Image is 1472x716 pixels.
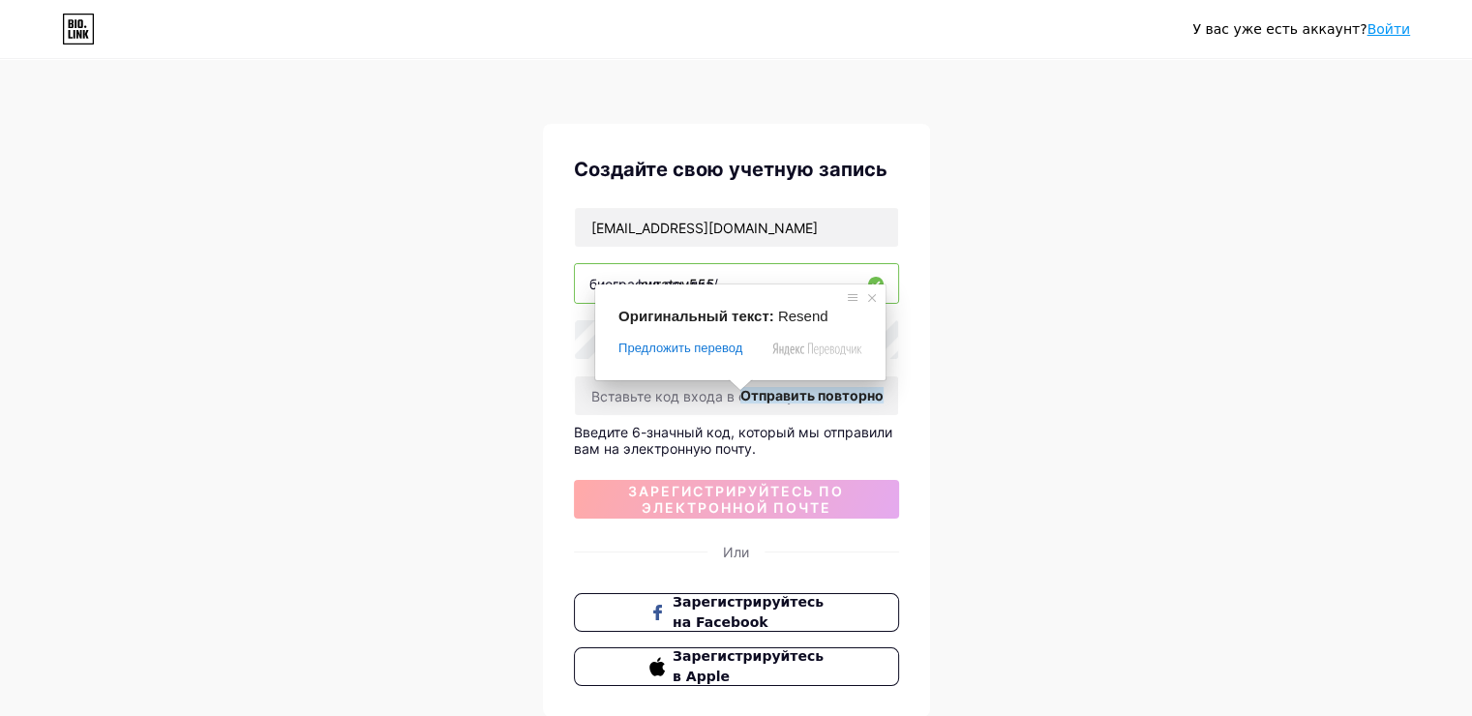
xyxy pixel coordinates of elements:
[1192,21,1367,37] ya-tr-span: У вас уже есть аккаунт?
[723,544,749,560] ya-tr-span: Или
[673,648,824,684] ya-tr-span: Зарегистрируйтесь в Apple
[574,158,887,181] ya-tr-span: Создайте свою учетную запись
[618,340,742,357] span: Предложить перевод
[740,387,884,403] ya-tr-span: Отправить повторно
[778,308,828,324] span: Resend
[628,483,844,516] ya-tr-span: зарегистрируйтесь по электронной почте
[589,276,718,292] ya-tr-span: биография.ссылка/
[574,647,899,686] button: Зарегистрируйтесь в Apple
[673,594,824,630] ya-tr-span: Зарегистрируйтесь на Facebook
[574,480,899,519] button: зарегистрируйтесь по электронной почте
[618,308,774,324] span: Оригинальный текст:
[575,208,898,247] input: Электронная почта
[575,264,898,303] input: Имя пользователя
[574,593,899,632] button: Зарегистрируйтесь на Facebook
[1367,21,1410,37] a: Войти
[574,424,892,457] ya-tr-span: Введите 6-значный код, который мы отправили вам на электронную почту.
[575,376,898,415] input: Вставьте код входа в систему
